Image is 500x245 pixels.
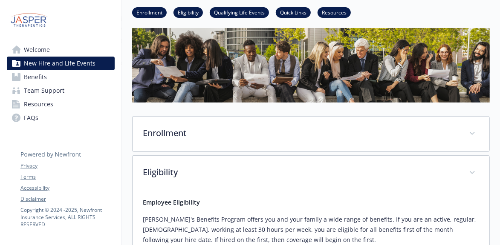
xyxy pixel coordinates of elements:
a: Qualifying Life Events [210,8,269,16]
span: FAQs [24,111,38,125]
a: Eligibility [173,8,203,16]
a: Benefits [7,70,115,84]
a: Disclaimer [20,195,114,203]
a: Welcome [7,43,115,57]
span: Benefits [24,70,47,84]
p: Copyright © 2024 - 2025 , Newfront Insurance Services, ALL RIGHTS RESERVED [20,206,114,228]
p: Eligibility [143,166,459,179]
a: Terms [20,173,114,181]
a: Quick Links [276,8,311,16]
a: Resources [7,97,115,111]
a: Enrollment [132,8,167,16]
a: Team Support [7,84,115,97]
div: Eligibility [133,156,489,191]
a: Accessibility [20,184,114,192]
span: Resources [24,97,53,111]
span: Welcome [24,43,50,57]
a: FAQs [7,111,115,125]
a: New Hire and Life Events [7,57,115,70]
img: new hire page banner [132,28,490,103]
p: [PERSON_NAME]'s Benefits Program offers you and your family a wide range of benefits. If you are ... [143,214,479,245]
a: Privacy [20,162,114,170]
div: Enrollment [133,117,489,151]
span: Team Support [24,84,64,97]
span: New Hire and Life Events [24,57,95,70]
p: Enrollment [143,127,459,140]
strong: Employee Eligibility [143,198,200,206]
a: Resources [318,8,351,16]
